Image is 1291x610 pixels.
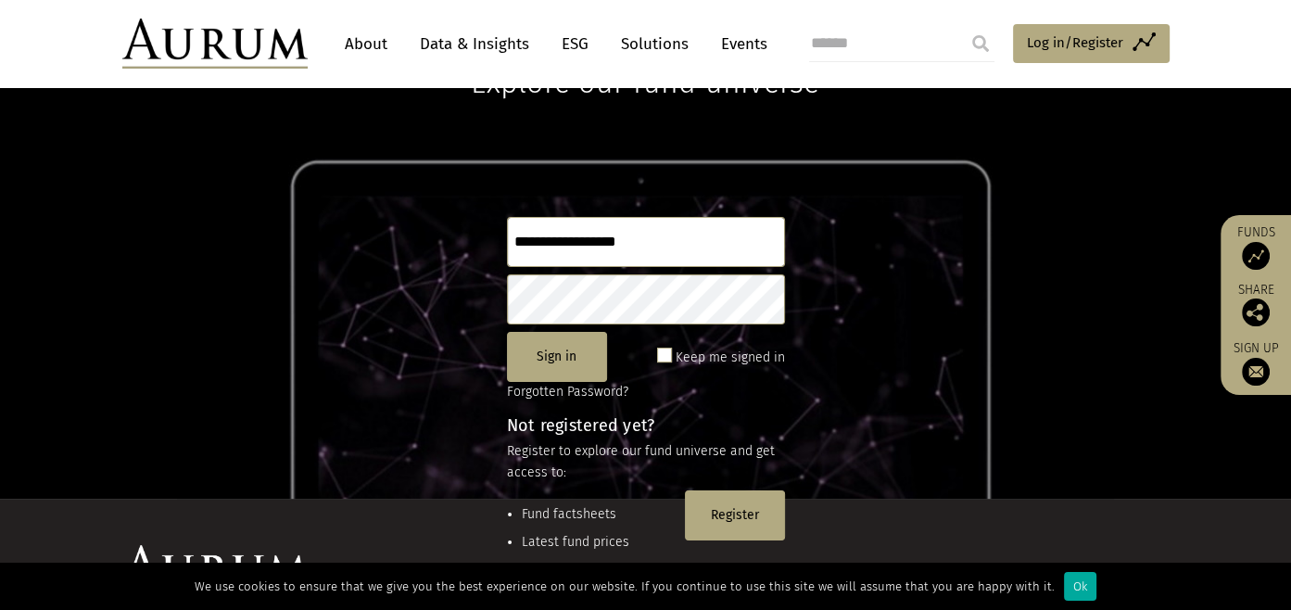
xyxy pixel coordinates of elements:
img: Share this post [1242,299,1270,326]
a: Log in/Register [1013,24,1170,63]
img: Sign up to our newsletter [1242,358,1270,386]
a: Data & Insights [411,27,538,61]
a: ESG [552,27,598,61]
span: Log in/Register [1027,32,1123,54]
a: About [335,27,397,61]
button: Register [685,490,785,540]
a: Funds [1230,224,1282,270]
li: Latest fund prices [522,532,677,553]
img: Access Funds [1242,242,1270,270]
div: Share [1230,284,1282,326]
a: Forgotten Password? [507,384,628,400]
p: Register to explore our fund universe and get access to: [507,441,785,483]
h4: Not registered yet? [507,417,785,434]
img: Aurum [122,19,308,69]
button: Sign in [507,332,607,382]
div: Ok [1064,572,1096,601]
label: Keep me signed in [676,347,785,369]
a: Sign up [1230,340,1282,386]
input: Submit [962,25,999,62]
a: Events [712,27,767,61]
a: Solutions [612,27,698,61]
li: Fund factsheets [522,504,677,525]
img: Aurum Logo [122,545,308,595]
